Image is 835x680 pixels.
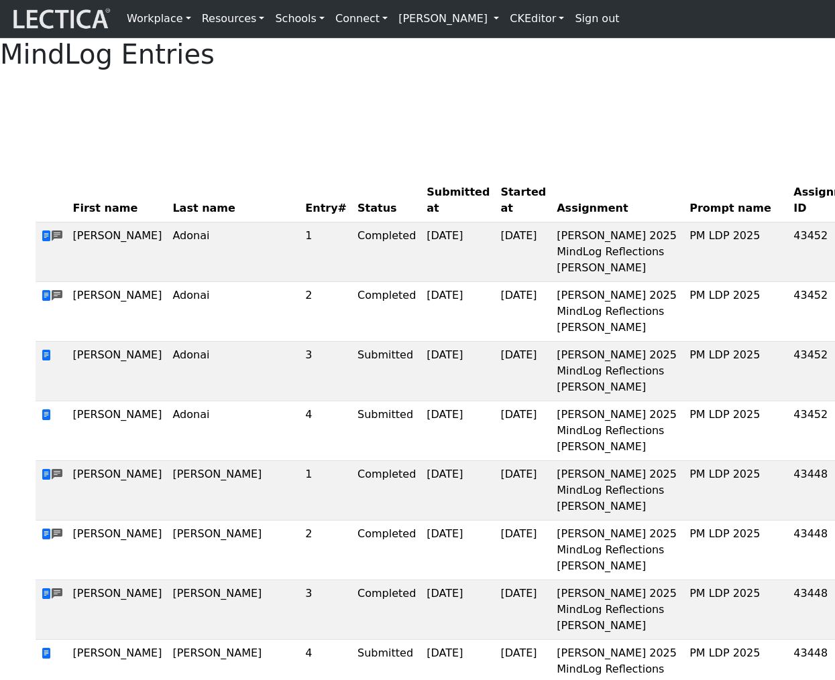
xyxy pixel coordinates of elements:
span: view [41,647,52,660]
span: view [41,289,52,302]
td: [PERSON_NAME] [167,521,300,580]
td: [PERSON_NAME] 2025 MindLog Reflections [PERSON_NAME] [551,461,684,521]
span: comments [52,288,62,304]
td: [DATE] [421,521,495,580]
span: view [41,349,52,362]
td: [PERSON_NAME] 2025 MindLog Reflections [PERSON_NAME] [551,342,684,401]
td: [PERSON_NAME] [167,580,300,640]
span: view [41,409,52,421]
span: comments [52,228,62,245]
td: [PERSON_NAME] [68,222,168,282]
th: Status [352,179,421,222]
td: [PERSON_NAME] [68,461,168,521]
a: CKEditor [504,5,569,32]
td: 2 [300,521,352,580]
td: [PERSON_NAME] [68,282,168,342]
td: Submitted [352,401,421,461]
td: [DATE] [495,461,551,521]
td: [DATE] [421,461,495,521]
td: [PERSON_NAME] [68,401,168,461]
td: Adonai [167,342,300,401]
td: Submitted [352,342,421,401]
td: [DATE] [495,282,551,342]
th: First name [68,179,168,222]
td: [PERSON_NAME] 2025 MindLog Reflections [PERSON_NAME] [551,282,684,342]
td: [PERSON_NAME] [167,461,300,521]
td: [DATE] [495,222,551,282]
td: 1 [300,222,352,282]
th: Assignment [551,179,684,222]
a: Resources [197,5,270,32]
a: [PERSON_NAME] [393,5,504,32]
td: [PERSON_NAME] 2025 MindLog Reflections [PERSON_NAME] [551,401,684,461]
td: 3 [300,580,352,640]
td: [PERSON_NAME] 2025 MindLog Reflections [PERSON_NAME] [551,222,684,282]
td: [DATE] [495,401,551,461]
td: Completed [352,521,421,580]
th: Prompt name [684,179,788,222]
td: 3 [300,342,352,401]
span: comments [52,586,62,602]
td: [DATE] [421,580,495,640]
td: [DATE] [421,282,495,342]
th: Last name [167,179,300,222]
th: Started at [495,179,551,222]
td: Adonai [167,222,300,282]
td: PM LDP 2025 [684,222,788,282]
td: Completed [352,461,421,521]
span: view [41,468,52,481]
td: [DATE] [495,342,551,401]
td: Adonai [167,401,300,461]
td: [PERSON_NAME] [68,580,168,640]
td: Adonai [167,282,300,342]
td: PM LDP 2025 [684,401,788,461]
td: 1 [300,461,352,521]
td: [PERSON_NAME] 2025 MindLog Reflections [PERSON_NAME] [551,580,684,640]
th: Entry# [300,179,352,222]
td: [PERSON_NAME] 2025 MindLog Reflections [PERSON_NAME] [551,521,684,580]
img: lecticalive [10,6,111,31]
td: PM LDP 2025 [684,461,788,521]
td: Completed [352,282,421,342]
td: PM LDP 2025 [684,282,788,342]
td: PM LDP 2025 [684,342,788,401]
td: [DATE] [421,401,495,461]
td: PM LDP 2025 [684,521,788,580]
td: 4 [300,401,352,461]
td: [DATE] [495,521,551,580]
td: PM LDP 2025 [684,580,788,640]
td: [DATE] [495,580,551,640]
span: view [41,230,52,243]
span: comments [52,467,62,483]
td: [PERSON_NAME] [68,342,168,401]
th: Submitted at [421,179,495,222]
td: [DATE] [421,222,495,282]
span: comments [52,527,62,543]
td: Completed [352,580,421,640]
td: Completed [352,222,421,282]
span: view [41,528,52,541]
a: Schools [270,5,330,32]
td: [PERSON_NAME] [68,521,168,580]
a: Connect [330,5,393,32]
td: 2 [300,282,352,342]
span: view [41,588,52,600]
a: Sign out [569,5,624,32]
a: Workplace [121,5,197,32]
td: [DATE] [421,342,495,401]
